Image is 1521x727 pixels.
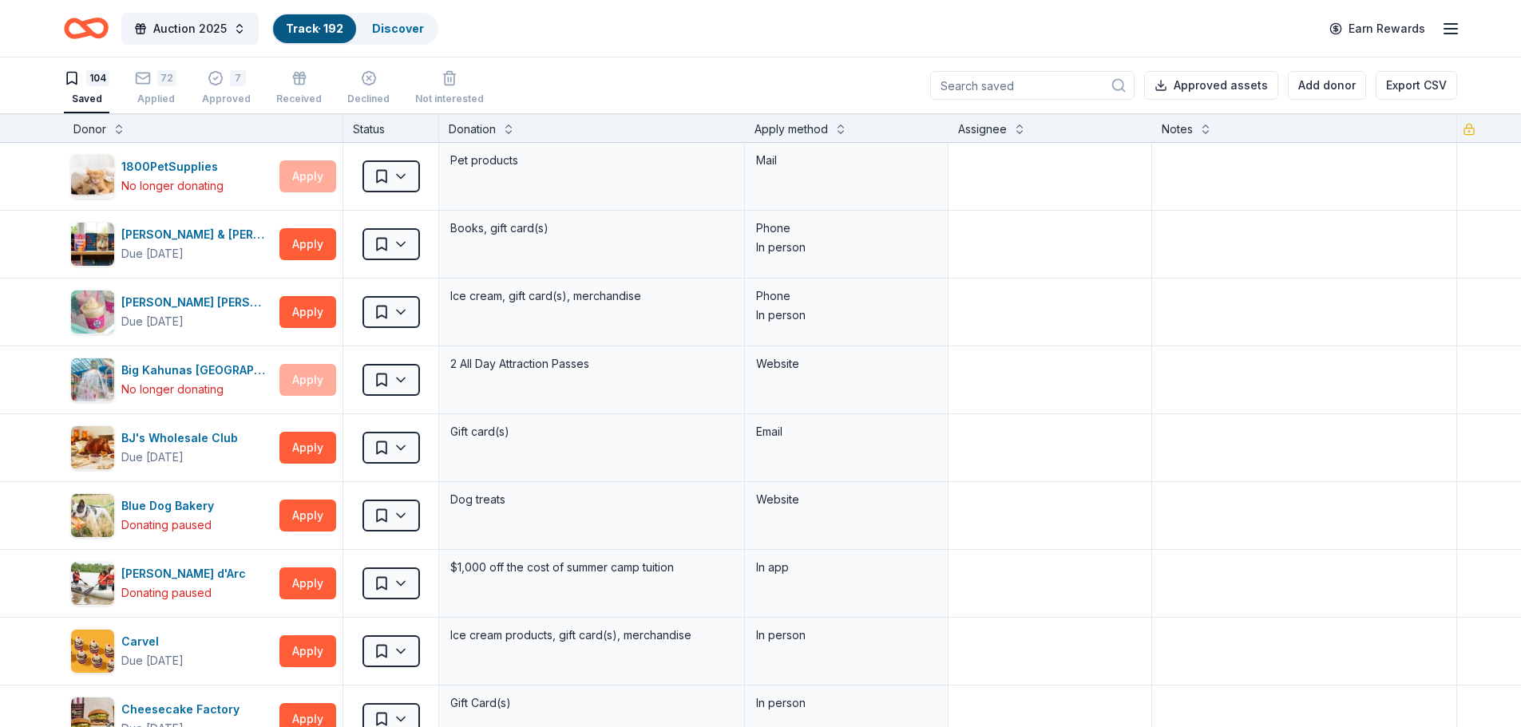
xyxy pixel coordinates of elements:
div: Donation [449,120,496,139]
input: Search saved [930,71,1135,100]
a: Track· 192 [286,22,343,35]
button: Approved assets [1144,71,1278,100]
img: Image for BJ's Wholesale Club [71,426,114,469]
button: Apply [279,432,336,464]
div: Due [DATE] [121,651,184,670]
button: Not interested [415,64,484,113]
div: Ice cream, gift card(s), merchandise [449,285,735,307]
button: Apply [279,567,336,599]
div: In person [756,306,937,325]
div: Carvel [121,632,184,651]
div: In app [756,558,937,577]
a: Earn Rewards [1320,14,1435,43]
button: 7Approved [202,64,251,113]
div: Received [276,93,322,105]
div: Assignee [958,120,1007,139]
img: Image for Baskin Robbins [71,290,114,334]
div: Phone [756,286,937,306]
div: $1,000 off the cost of summer camp tuition [449,556,735,579]
div: Donor [73,120,106,139]
div: Saved [64,93,109,105]
button: Add donor [1288,71,1366,100]
div: Email [756,422,937,441]
img: Image for Camp Jeanne d'Arc [71,562,114,605]
button: Apply [279,500,336,531]
div: Dog treats [449,488,735,511]
img: Image for 1800PetSupplies [71,155,114,198]
button: Image for 1800PetSupplies1800PetSuppliesNo longer donating [70,154,273,199]
div: 104 [86,70,109,86]
div: Status [343,113,439,142]
button: Apply [279,296,336,328]
div: In person [756,238,937,257]
button: Apply [279,635,336,667]
img: Image for Big Kahunas NJ [71,358,114,401]
button: Image for Barnes & Noble[PERSON_NAME] & [PERSON_NAME]Due [DATE] [70,222,273,267]
div: Website [756,354,937,373]
div: Due [DATE] [121,244,184,263]
button: Auction 2025 [121,13,259,45]
div: Pet products [449,149,735,172]
button: 72Applied [135,64,176,113]
button: Image for CarvelCarvelDue [DATE] [70,629,273,674]
button: Declined [347,64,390,113]
button: Image for Camp Jeanne d'Arc[PERSON_NAME] d'ArcDonating paused [70,561,273,606]
div: Big Kahunas [GEOGRAPHIC_DATA] [121,361,273,380]
div: Apply method [755,120,828,139]
div: Ice cream products, gift card(s), merchandise [449,624,735,646]
div: Donating paused [121,516,212,535]
button: Export CSV [1376,71,1457,100]
button: Image for Big Kahunas NJBig Kahunas [GEOGRAPHIC_DATA]No longer donating [70,358,273,402]
div: Cheesecake Factory [121,700,246,719]
div: 2 All Day Attraction Passes [449,353,735,375]
div: Gift card(s) [449,421,735,443]
button: Image for Blue Dog BakeryBlue Dog BakeryDonating paused [70,493,273,538]
div: Books, gift card(s) [449,217,735,239]
div: Donating paused [121,583,212,603]
div: [PERSON_NAME] d'Arc [121,564,252,583]
div: In person [756,693,937,713]
img: Image for Barnes & Noble [71,223,114,266]
button: Image for Baskin Robbins[PERSON_NAME] [PERSON_NAME]Due [DATE] [70,290,273,334]
div: Mail [756,151,937,170]
div: [PERSON_NAME] & [PERSON_NAME] [121,225,273,244]
div: No longer donating [121,380,224,399]
span: Auction 2025 [153,19,227,38]
div: 7 [230,70,246,86]
a: Home [64,10,109,47]
button: 104Saved [64,64,109,113]
div: Not interested [415,93,484,105]
div: In person [756,626,937,645]
img: Image for Carvel [71,630,114,673]
div: Website [756,490,937,509]
a: Discover [372,22,424,35]
div: [PERSON_NAME] [PERSON_NAME] [121,293,273,312]
div: Phone [756,219,937,238]
div: 72 [157,70,176,86]
div: BJ's Wholesale Club [121,429,244,448]
div: Notes [1162,120,1193,139]
button: Track· 192Discover [271,13,438,45]
div: Due [DATE] [121,312,184,331]
div: Gift Card(s) [449,692,735,714]
div: Blue Dog Bakery [121,496,220,516]
div: No longer donating [121,176,224,196]
div: 1800PetSupplies [121,157,224,176]
div: Approved [202,93,251,105]
button: Apply [279,228,336,260]
div: Applied [135,93,176,105]
button: Image for BJ's Wholesale ClubBJ's Wholesale ClubDue [DATE] [70,425,273,470]
div: Declined [347,93,390,105]
img: Image for Blue Dog Bakery [71,494,114,537]
div: Due [DATE] [121,448,184,467]
button: Received [276,64,322,113]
